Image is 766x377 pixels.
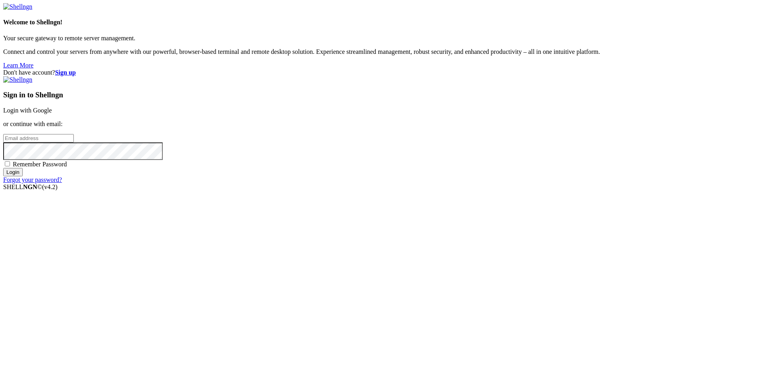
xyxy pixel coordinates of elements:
[5,161,10,166] input: Remember Password
[3,134,74,142] input: Email address
[42,184,58,190] span: 4.2.0
[3,184,57,190] span: SHELL ©
[3,69,763,76] div: Don't have account?
[3,91,763,99] h3: Sign in to Shellngn
[3,48,763,55] p: Connect and control your servers from anywhere with our powerful, browser-based terminal and remo...
[3,168,23,176] input: Login
[3,35,763,42] p: Your secure gateway to remote server management.
[3,19,763,26] h4: Welcome to Shellngn!
[13,161,67,168] span: Remember Password
[3,120,763,128] p: or continue with email:
[23,184,38,190] b: NGN
[55,69,76,76] a: Sign up
[3,62,34,69] a: Learn More
[3,107,52,114] a: Login with Google
[3,76,32,83] img: Shellngn
[3,176,62,183] a: Forgot your password?
[3,3,32,10] img: Shellngn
